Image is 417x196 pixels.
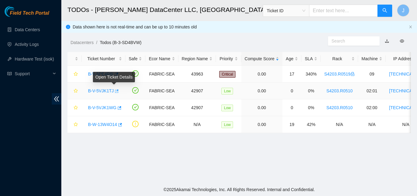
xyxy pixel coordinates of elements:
[93,72,135,82] div: Open Ticket Details
[358,116,386,133] td: N/A
[301,99,321,116] td: 0%
[358,99,386,116] td: 02:00
[301,66,321,83] td: 340%
[132,70,139,77] span: check-circle
[324,72,355,76] a: S4203.R0519lock
[382,8,387,14] span: search
[145,99,178,116] td: FABRIC-SEA
[15,68,51,80] span: Support
[241,99,282,116] td: 0.00
[15,27,40,32] a: Data Centers
[74,105,78,110] span: star
[241,83,282,99] td: 0.00
[88,88,114,93] a: B-V-5VJK1TJ
[178,116,216,133] td: N/A
[100,40,141,45] a: Todos (B-3-SD4BVW)
[178,66,216,83] td: 43963
[221,105,233,111] span: Low
[331,38,371,44] input: Search
[282,116,301,133] td: 19
[402,7,404,14] span: J
[267,6,305,15] span: Ticket ID
[385,39,389,43] a: download
[132,104,139,110] span: check-circle
[74,72,78,77] span: star
[5,6,31,17] img: Akamai Technologies
[358,83,386,99] td: 02:01
[321,116,358,133] td: N/A
[301,116,321,133] td: 42%
[88,105,117,110] a: B-V-5VJK1WG
[400,39,404,43] span: eye
[132,121,139,127] span: exclamation-circle
[132,87,139,94] span: check-circle
[88,72,113,76] a: B-V-5PE4R6I
[282,66,301,83] td: 17
[241,66,282,83] td: 0.00
[71,40,94,45] a: Datacenters
[71,103,78,113] button: star
[74,122,78,127] span: star
[377,5,392,17] button: search
[61,183,417,196] footer: © 2025 Akamai Technologies, Inc. All Rights Reserved. Internal and Confidential.
[15,42,39,47] a: Activity Logs
[282,99,301,116] td: 0
[282,83,301,99] td: 0
[178,99,216,116] td: 42907
[409,25,412,29] button: close
[96,40,97,45] span: /
[358,66,386,83] td: 09
[74,89,78,94] span: star
[15,57,54,61] a: Hardware Test (isok)
[52,93,61,105] span: double-left
[145,66,178,83] td: FABRIC-SEA
[380,36,394,46] button: download
[145,116,178,133] td: FABRIC-SEA
[71,86,78,96] button: star
[7,72,12,76] span: read
[71,69,78,79] button: star
[397,4,409,17] button: J
[309,5,378,17] input: Enter text here...
[178,83,216,99] td: 42907
[301,83,321,99] td: 0%
[71,120,78,129] button: star
[350,72,355,76] span: lock
[10,10,49,16] span: Field Tech Portal
[145,83,178,99] td: FABRIC-SEA
[221,121,233,128] span: Low
[5,11,49,19] a: Akamai TechnologiesField Tech Portal
[88,122,117,127] a: B-W-13W4O14
[241,116,282,133] td: 0.00
[221,88,233,94] span: Low
[326,105,353,110] a: S4203.R0510
[219,71,235,78] span: Critical
[326,88,353,93] a: S4203.R0510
